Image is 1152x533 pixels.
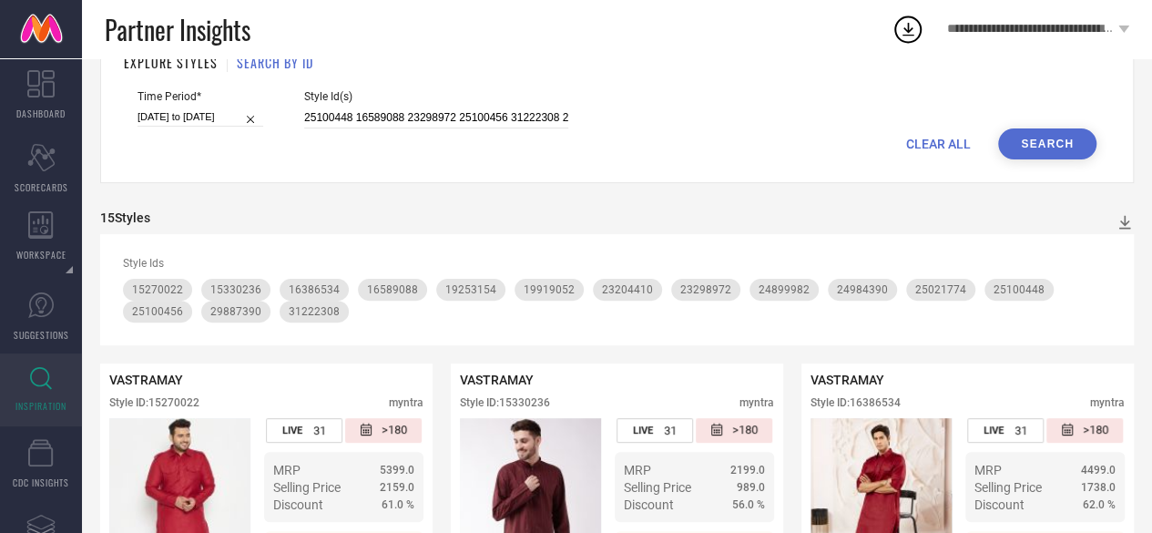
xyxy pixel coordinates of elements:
[759,283,810,296] span: 24899982
[289,305,340,318] span: 31222308
[984,425,1004,436] span: LIVE
[739,396,774,409] div: myntra
[1083,498,1116,511] span: 62.0 %
[602,283,653,296] span: 23204410
[732,423,758,438] span: >180
[810,373,884,387] span: VASTRAMAY
[1046,418,1123,443] div: Number of days since the style was first listed on the platform
[14,328,69,342] span: SUGGESTIONS
[266,418,342,443] div: Number of days the style has been live on the platform
[132,305,183,318] span: 25100456
[132,283,183,296] span: 15270022
[138,108,263,127] input: Select time period
[100,210,150,225] div: 15 Styles
[1014,424,1027,437] span: 31
[624,497,674,512] span: Discount
[974,480,1042,495] span: Selling Price
[313,424,326,437] span: 31
[273,497,323,512] span: Discount
[732,498,765,511] span: 56.0 %
[273,463,301,477] span: MRP
[524,283,575,296] span: 19919052
[1090,396,1125,409] div: myntra
[624,480,691,495] span: Selling Price
[382,498,414,511] span: 61.0 %
[304,90,568,103] span: Style Id(s)
[810,396,901,409] div: Style ID: 16386534
[109,373,183,387] span: VASTRAMAY
[123,257,1111,270] div: Style Ids
[974,497,1025,512] span: Discount
[289,283,340,296] span: 16386534
[282,425,302,436] span: LIVE
[633,425,653,436] span: LIVE
[1083,423,1108,438] span: >180
[915,283,966,296] span: 25021774
[13,476,69,489] span: CDC INSIGHTS
[617,418,693,443] div: Number of days the style has been live on the platform
[974,463,1002,477] span: MRP
[994,283,1045,296] span: 25100448
[210,305,261,318] span: 29887390
[367,283,418,296] span: 16589088
[105,11,250,48] span: Partner Insights
[1081,481,1116,494] span: 1738.0
[1081,464,1116,477] span: 4499.0
[737,481,765,494] span: 989.0
[15,180,68,194] span: SCORECARDS
[680,283,731,296] span: 23298972
[892,13,924,46] div: Open download list
[382,423,407,438] span: >180
[124,53,218,72] h1: EXPLORE STYLES
[967,418,1044,443] div: Number of days the style has been live on the platform
[696,418,772,443] div: Number of days since the style was first listed on the platform
[304,108,568,128] input: Enter comma separated style ids e.g. 12345, 67890
[730,464,765,477] span: 2199.0
[380,481,414,494] span: 2159.0
[16,107,66,120] span: DASHBOARD
[138,90,263,103] span: Time Period*
[998,128,1096,159] button: Search
[460,396,550,409] div: Style ID: 15330236
[15,399,66,413] span: INSPIRATION
[345,418,422,443] div: Number of days since the style was first listed on the platform
[237,53,313,72] h1: SEARCH BY ID
[445,283,496,296] span: 19253154
[906,137,971,151] span: CLEAR ALL
[109,396,199,409] div: Style ID: 15270022
[624,463,651,477] span: MRP
[460,373,534,387] span: VASTRAMAY
[210,283,261,296] span: 15330236
[16,248,66,261] span: WORKSPACE
[273,480,341,495] span: Selling Price
[664,424,677,437] span: 31
[389,396,423,409] div: myntra
[380,464,414,477] span: 5399.0
[837,283,888,296] span: 24984390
